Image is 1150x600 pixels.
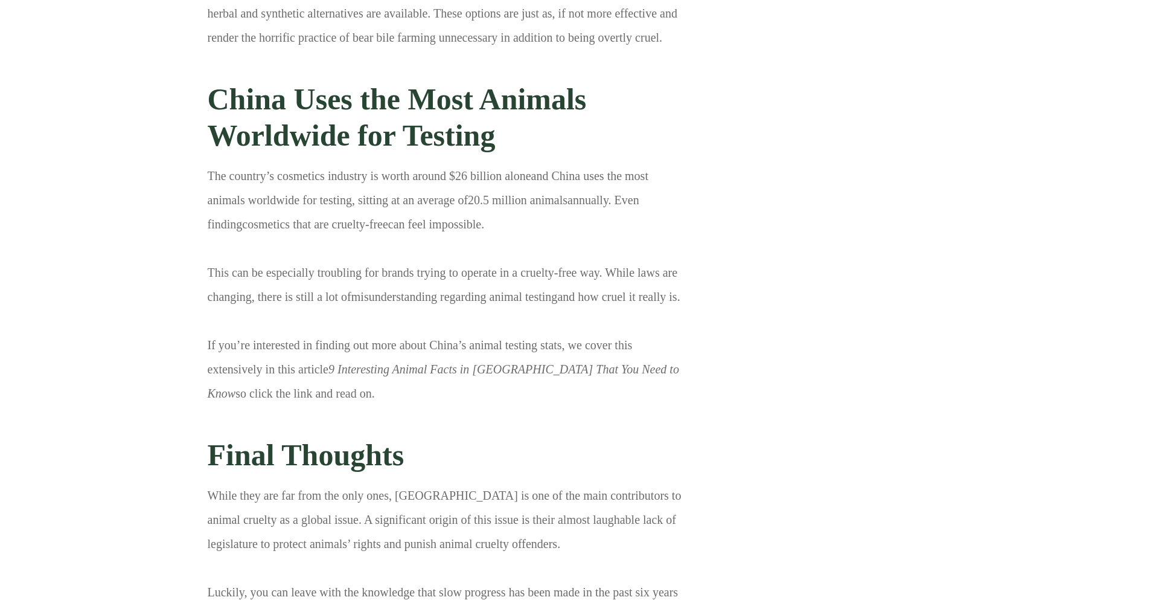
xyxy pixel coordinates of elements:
a: 20.5 million animals [468,193,567,207]
strong: Final Thoughts [208,438,404,472]
p: and China uses the most animals worldwide for testing, sitting at an average of annually. Even fi... [208,164,688,418]
a: 9 Interesting Animal Facts in [GEOGRAPHIC_DATA] That You Need to Know [208,363,679,400]
a: misunderstanding regarding animal testing [351,290,558,303]
a: cosmetics that are cruelty-free [242,218,388,231]
strong: China Uses the Most Animals Worldwide for Testing [208,82,587,152]
a: The country’s cosmetics industry is worth around $26 billion alone [208,169,531,182]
